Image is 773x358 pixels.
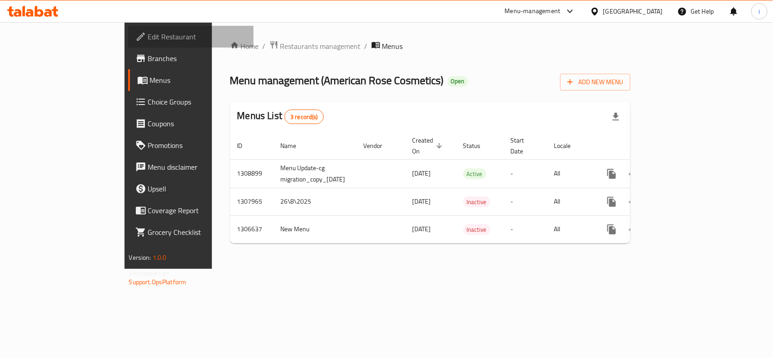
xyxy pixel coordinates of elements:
[148,162,246,172] span: Menu disclaimer
[148,118,246,129] span: Coupons
[463,140,493,151] span: Status
[623,191,644,213] button: Change Status
[603,6,663,16] div: [GEOGRAPHIC_DATA]
[148,53,246,64] span: Branches
[128,134,254,156] a: Promotions
[128,26,254,48] a: Edit Restaurant
[547,188,594,215] td: All
[504,159,547,188] td: -
[447,76,468,87] div: Open
[285,113,323,121] span: 3 record(s)
[230,132,695,243] table: enhanced table
[463,169,486,179] span: Active
[128,200,254,221] a: Coverage Report
[237,140,254,151] span: ID
[413,196,431,207] span: [DATE]
[547,159,594,188] td: All
[413,135,445,157] span: Created On
[364,140,394,151] span: Vendor
[148,96,246,107] span: Choice Groups
[263,41,266,52] li: /
[128,113,254,134] a: Coupons
[128,178,254,200] a: Upsell
[759,6,760,16] span: i
[463,224,490,235] div: Inactive
[382,41,403,52] span: Menus
[504,215,547,243] td: -
[560,74,630,91] button: Add New Menu
[447,77,468,85] span: Open
[463,168,486,179] div: Active
[274,215,356,243] td: New Menu
[148,183,246,194] span: Upsell
[148,140,246,151] span: Promotions
[274,188,356,215] td: 26\8\2025
[605,106,627,128] div: Export file
[128,91,254,113] a: Choice Groups
[554,140,583,151] span: Locale
[601,191,623,213] button: more
[274,159,356,188] td: Menu Update-cg migration_copy_[DATE]
[148,227,246,238] span: Grocery Checklist
[511,135,536,157] span: Start Date
[280,41,361,52] span: Restaurants management
[150,75,246,86] span: Menus
[623,163,644,185] button: Change Status
[269,40,361,52] a: Restaurants management
[281,140,308,151] span: Name
[623,219,644,240] button: Change Status
[128,221,254,243] a: Grocery Checklist
[129,267,171,279] span: Get support on:
[504,188,547,215] td: -
[284,110,324,124] div: Total records count
[129,276,187,288] a: Support.OpsPlatform
[153,252,167,263] span: 1.0.0
[413,167,431,179] span: [DATE]
[505,6,561,17] div: Menu-management
[601,219,623,240] button: more
[148,205,246,216] span: Coverage Report
[463,224,490,235] span: Inactive
[601,163,623,185] button: more
[128,156,254,178] a: Menu disclaimer
[463,197,490,207] span: Inactive
[547,215,594,243] td: All
[230,70,444,91] span: Menu management ( American Rose Cosmetics )
[567,76,623,88] span: Add New Menu
[128,48,254,69] a: Branches
[594,132,695,160] th: Actions
[237,109,324,124] h2: Menus List
[148,31,246,42] span: Edit Restaurant
[230,40,631,52] nav: breadcrumb
[128,69,254,91] a: Menus
[413,223,431,235] span: [DATE]
[365,41,368,52] li: /
[129,252,151,263] span: Version:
